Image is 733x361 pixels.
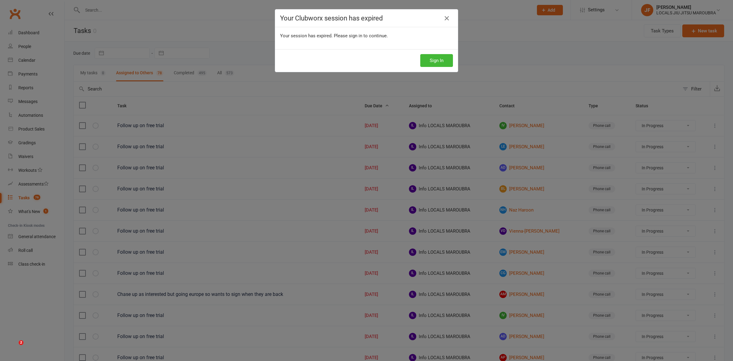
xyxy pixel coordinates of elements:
[420,54,453,67] button: Sign In
[6,340,21,355] iframe: Intercom live chat
[19,340,24,345] span: 2
[442,13,452,23] a: Close
[280,14,453,22] h4: Your Clubworx session has expired
[280,33,388,39] span: Your session has expired. Please sign in to continue.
